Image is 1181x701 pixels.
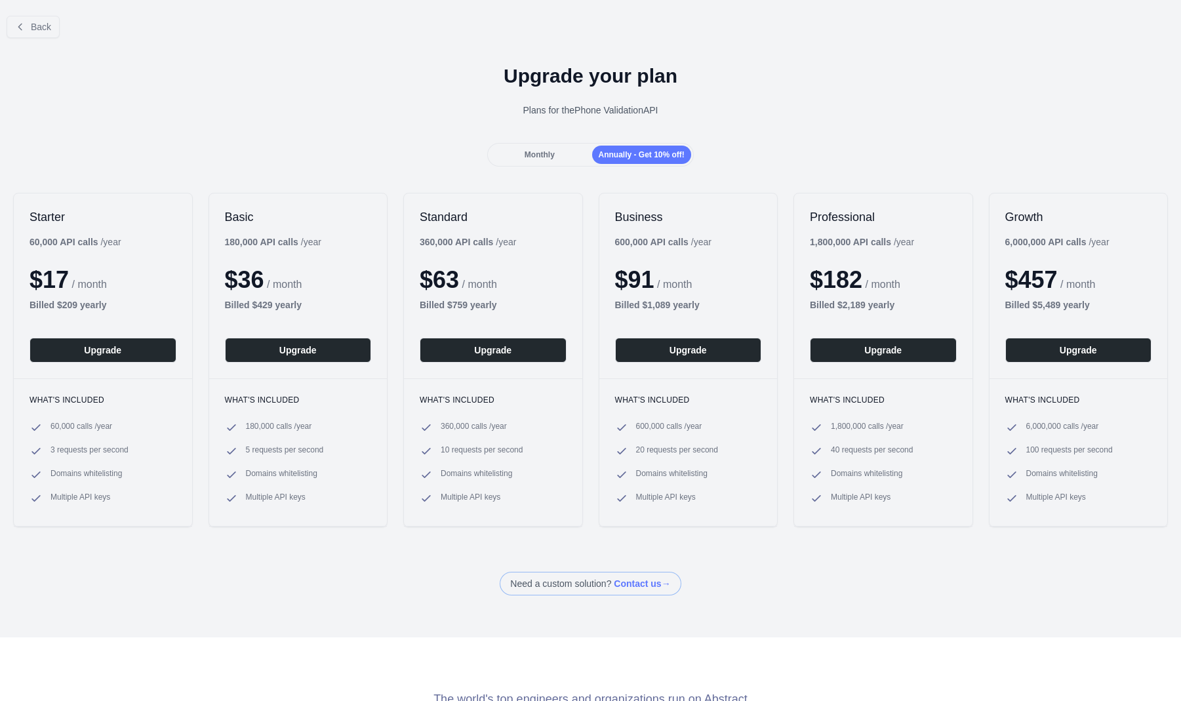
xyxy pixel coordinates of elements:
[615,266,654,293] span: $ 91
[810,237,891,247] b: 1,800,000 API calls
[810,235,914,249] div: / year
[615,209,762,225] h2: Business
[420,235,516,249] div: / year
[615,237,689,247] b: 600,000 API calls
[420,237,493,247] b: 360,000 API calls
[810,266,862,293] span: $ 182
[420,209,567,225] h2: Standard
[810,209,957,225] h2: Professional
[420,266,459,293] span: $ 63
[615,235,711,249] div: / year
